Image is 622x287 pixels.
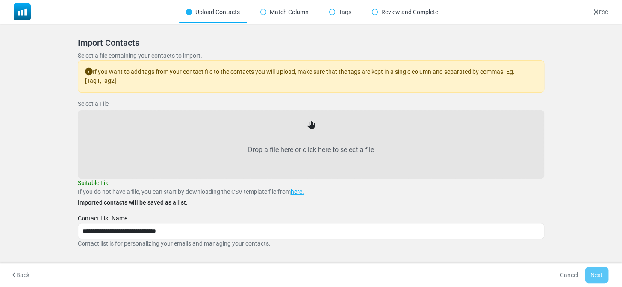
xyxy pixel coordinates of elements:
[554,267,584,283] a: Cancel
[179,1,247,23] div: Upload Contacts
[78,51,544,60] p: Select a file containing your contacts to import.
[78,100,109,108] label: Select a File
[87,131,534,169] label: Drop a file here or click here to select a file
[78,214,127,223] label: Contact List Name
[322,1,358,23] div: Tags
[290,188,304,195] a: here.
[78,187,544,196] p: If you do not have a file, you can start by downloading the CSV template file from
[78,179,109,186] span: Suitable File
[7,267,35,283] button: Back
[78,198,188,207] label: Imported contacts will be saved as a list.
[254,1,315,23] div: Match Column
[593,9,608,15] a: ESC
[78,38,544,48] h5: Import Contacts
[14,3,31,20] img: mailsoftly_icon_blue_white.svg
[365,1,445,23] div: Review and Complete
[78,239,544,248] p: Contact list is for personalizing your emails and managing your contacts.
[78,60,544,93] div: If you want to add tags from your contact file to the contacts you will upload, make sure that th...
